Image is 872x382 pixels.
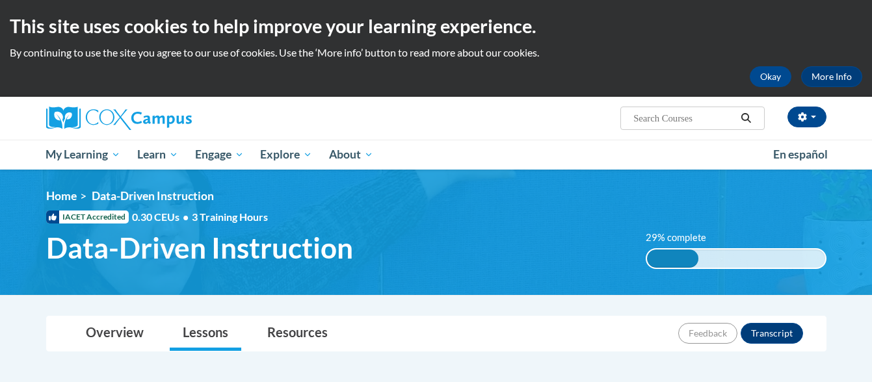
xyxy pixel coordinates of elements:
input: Search Courses [632,110,736,126]
span: My Learning [46,147,120,162]
a: Resources [254,316,341,351]
span: Engage [195,147,244,162]
a: Home [46,189,77,203]
button: Account Settings [787,107,826,127]
a: Overview [73,316,157,351]
span: En español [773,147,828,161]
a: More Info [801,66,862,87]
span: Explore [260,147,312,162]
span: Data-Driven Instruction [92,189,214,203]
label: 29% complete [646,231,720,245]
button: Search [736,110,756,126]
span: Learn [137,147,178,162]
a: My Learning [38,140,129,170]
a: Cox Campus [46,107,293,130]
button: Transcript [741,323,803,344]
img: Cox Campus [46,107,192,130]
a: About [321,140,382,170]
span: 0.30 CEUs [132,210,192,224]
button: Okay [750,66,791,87]
span: About [329,147,373,162]
a: Learn [129,140,187,170]
span: Data-Driven Instruction [46,231,353,265]
div: Main menu [27,140,846,170]
a: Explore [252,140,321,170]
a: En español [765,141,836,168]
span: • [183,210,189,223]
p: By continuing to use the site you agree to our use of cookies. Use the ‘More info’ button to read... [10,45,862,60]
a: Lessons [170,316,241,351]
span: IACET Accredited [46,210,129,223]
h2: This site uses cookies to help improve your learning experience. [10,13,862,39]
span: 3 Training Hours [192,210,268,223]
a: Engage [187,140,252,170]
button: Feedback [678,323,737,344]
div: 29% complete [647,249,698,268]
